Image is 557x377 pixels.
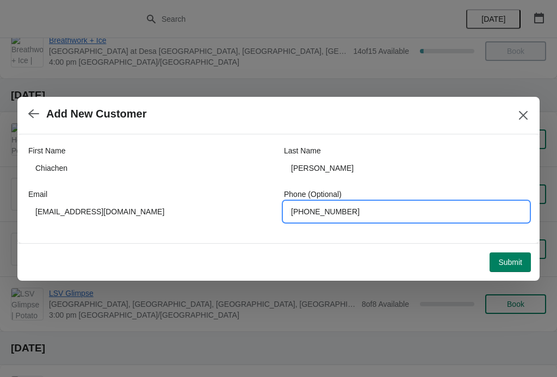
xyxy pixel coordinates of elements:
label: First Name [28,145,65,156]
input: Smith [284,158,529,178]
label: Last Name [284,145,321,156]
input: John [28,158,273,178]
h2: Add New Customer [46,108,146,120]
button: Submit [490,252,531,272]
label: Phone (Optional) [284,189,342,200]
input: Enter your email [28,202,273,221]
label: Email [28,189,47,200]
span: Submit [498,258,522,267]
button: Close [513,106,533,125]
input: Enter your phone number [284,202,529,221]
